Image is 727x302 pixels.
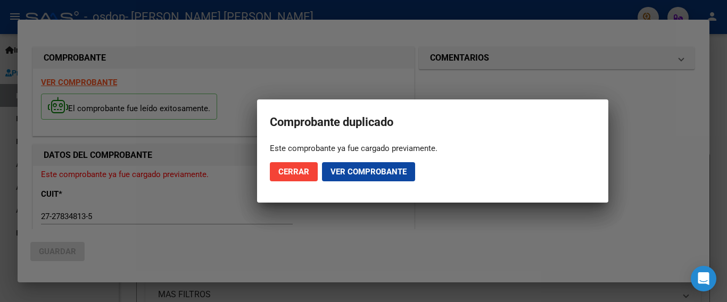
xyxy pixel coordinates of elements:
div: Este comprobante ya fue cargado previamente. [270,143,596,154]
h2: Comprobante duplicado [270,112,596,132]
div: Open Intercom Messenger [691,266,716,291]
button: Cerrar [270,162,318,181]
span: Cerrar [278,167,309,177]
button: Ver comprobante [322,162,415,181]
span: Ver comprobante [331,167,407,177]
